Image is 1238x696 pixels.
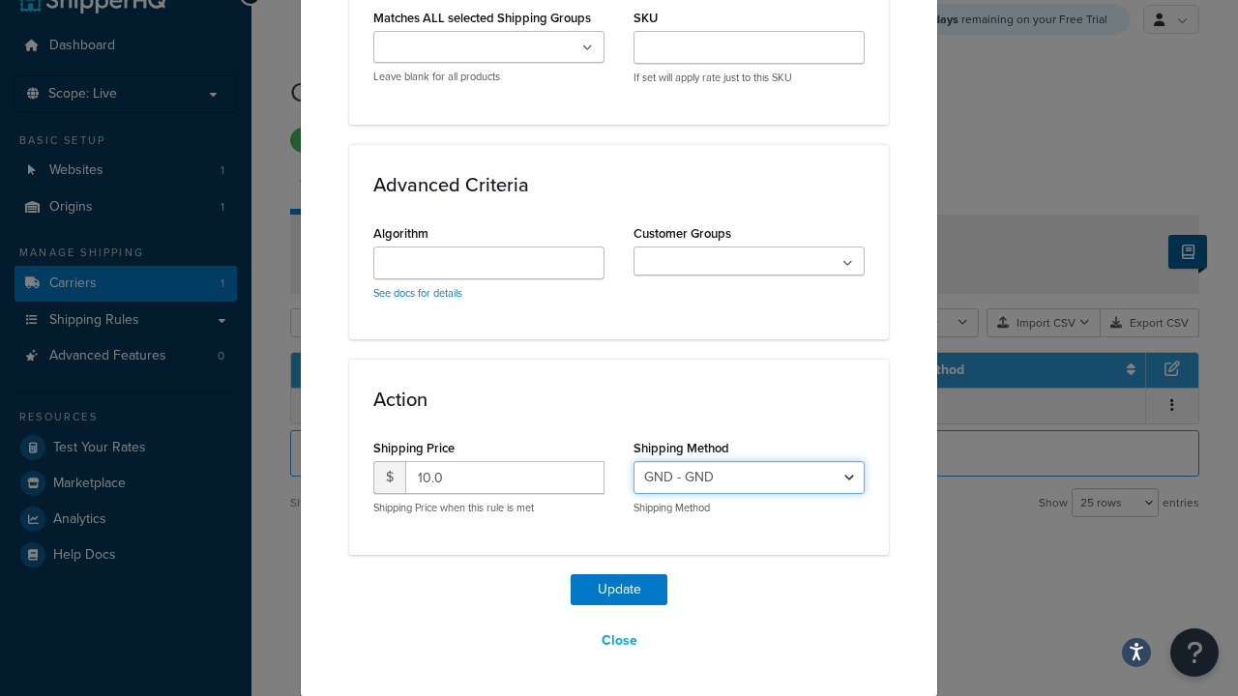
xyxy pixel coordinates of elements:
p: If set will apply rate just to this SKU [634,71,865,85]
p: Leave blank for all products [373,70,604,84]
button: Close [589,624,650,657]
span: $ [373,461,405,494]
a: See docs for details [373,285,462,301]
p: Shipping Method [634,501,865,515]
h3: Advanced Criteria [373,174,865,195]
label: Shipping Method [634,441,729,455]
button: Update [571,574,667,605]
label: Customer Groups [634,226,731,241]
h3: Action [373,389,865,410]
label: SKU [634,11,658,25]
p: Shipping Price when this rule is met [373,501,604,515]
label: Algorithm [373,226,428,241]
label: Matches ALL selected Shipping Groups [373,11,591,25]
label: Shipping Price [373,441,455,455]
